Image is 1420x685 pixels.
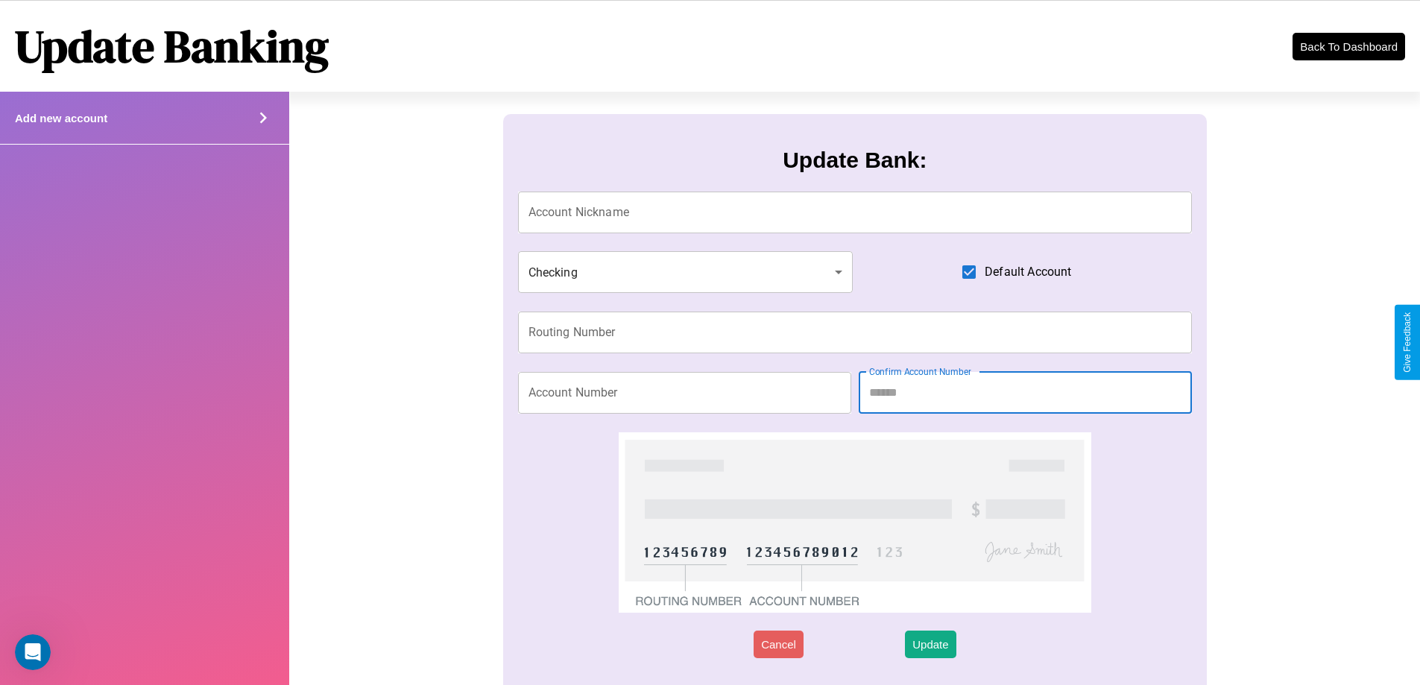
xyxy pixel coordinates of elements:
[619,432,1091,613] img: check
[869,365,971,378] label: Confirm Account Number
[1293,33,1405,60] button: Back To Dashboard
[754,631,804,658] button: Cancel
[15,112,107,124] h4: Add new account
[518,251,853,293] div: Checking
[783,148,927,173] h3: Update Bank:
[905,631,956,658] button: Update
[15,634,51,670] iframe: Intercom live chat
[985,263,1071,281] span: Default Account
[1402,312,1413,373] div: Give Feedback
[15,16,329,77] h1: Update Banking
